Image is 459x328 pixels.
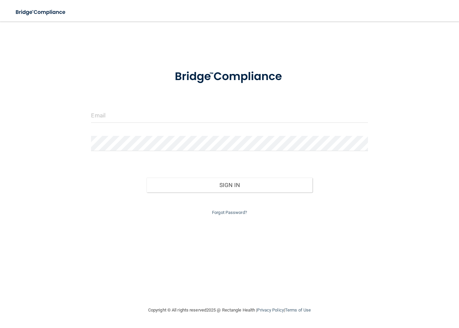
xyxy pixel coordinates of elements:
[212,210,247,215] a: Forgot Password?
[107,299,352,321] div: Copyright © All rights reserved 2025 @ Rectangle Health | |
[91,108,368,123] input: Email
[257,307,284,313] a: Privacy Policy
[147,178,312,192] button: Sign In
[10,5,72,19] img: bridge_compliance_login_screen.278c3ca4.svg
[285,307,311,313] a: Terms of Use
[163,62,296,92] img: bridge_compliance_login_screen.278c3ca4.svg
